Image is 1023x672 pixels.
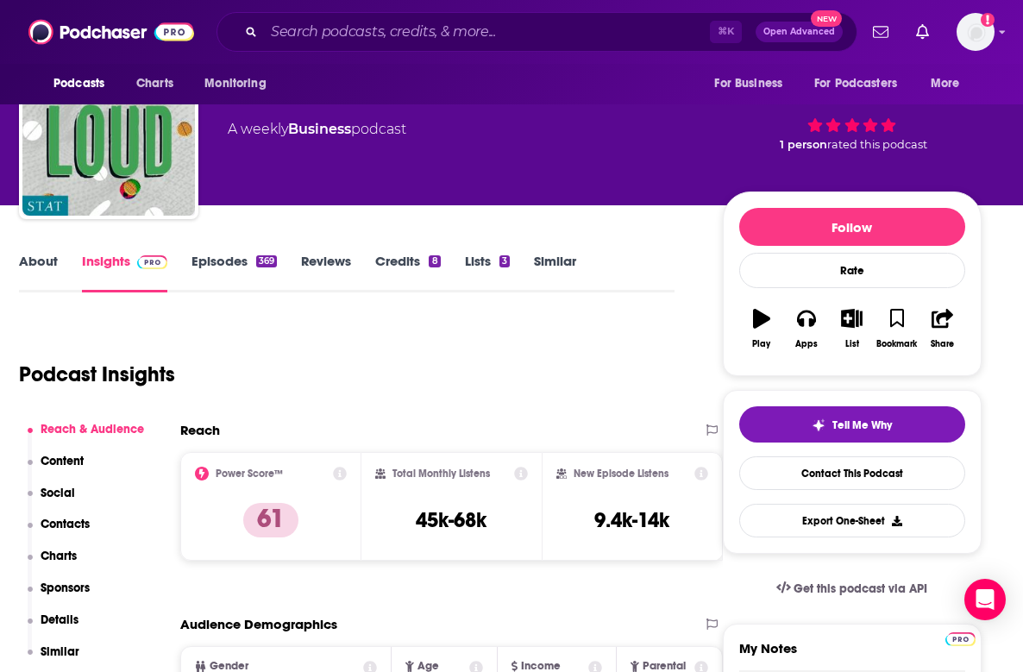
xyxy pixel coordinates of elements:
a: About [19,253,58,292]
button: Apps [784,298,829,360]
img: The Readout Loud [22,43,195,216]
button: open menu [192,67,288,100]
a: InsightsPodchaser Pro [82,253,167,292]
div: Apps [795,339,818,349]
p: 61 [243,503,298,537]
a: Episodes369 [191,253,277,292]
button: Bookmark [875,298,919,360]
button: Share [919,298,964,360]
button: Charts [28,549,78,581]
button: open menu [702,67,804,100]
h2: Total Monthly Listens [392,468,490,480]
h2: New Episode Listens [574,468,668,480]
a: Business [288,121,351,137]
span: Gender [210,661,248,672]
button: open menu [803,67,922,100]
button: open menu [919,67,982,100]
button: open menu [41,67,127,100]
h1: Podcast Insights [19,361,175,387]
span: For Podcasters [814,72,897,96]
a: Credits8 [375,253,440,292]
svg: Email not verified [981,13,995,27]
a: Show notifications dropdown [866,17,895,47]
h3: 9.4k-14k [594,507,669,533]
img: Podchaser Pro [945,632,976,646]
h3: 45k-68k [416,507,486,533]
span: Income [521,661,561,672]
a: Show notifications dropdown [909,17,936,47]
span: Age [417,661,439,672]
span: New [811,10,842,27]
h2: Power Score™ [216,468,283,480]
p: Details [41,612,78,627]
span: Monitoring [204,72,266,96]
input: Search podcasts, credits, & more... [264,18,710,46]
a: Charts [125,67,184,100]
div: Play [752,339,770,349]
div: 8 [429,255,440,267]
div: Share [931,339,954,349]
p: Similar [41,644,79,659]
button: Social [28,486,76,518]
img: User Profile [957,13,995,51]
div: List [845,339,859,349]
a: Get this podcast via API [763,568,942,610]
span: Charts [136,72,173,96]
span: 1 person [780,138,827,151]
img: Podchaser Pro [137,255,167,269]
img: Podchaser - Follow, Share and Rate Podcasts [28,16,194,48]
button: Contacts [28,517,91,549]
p: Social [41,486,75,500]
button: List [829,298,874,360]
div: 61 1 personrated this podcast [723,55,982,162]
p: Sponsors [41,581,90,595]
div: Bookmark [876,339,917,349]
div: Search podcasts, credits, & more... [217,12,857,52]
span: More [931,72,960,96]
p: Charts [41,549,77,563]
span: Podcasts [53,72,104,96]
span: For Business [714,72,782,96]
span: ⌘ K [710,21,742,43]
h2: Reach [180,422,220,438]
button: Reach & Audience [28,422,145,454]
a: Contact This Podcast [739,456,965,490]
button: Follow [739,208,965,246]
button: Details [28,612,79,644]
button: Export One-Sheet [739,504,965,537]
span: rated this podcast [827,138,927,151]
div: 3 [499,255,510,267]
p: Reach & Audience [41,422,144,436]
button: Sponsors [28,581,91,612]
span: Tell Me Why [832,418,892,432]
a: Lists3 [465,253,510,292]
p: Content [41,454,84,468]
a: Reviews [301,253,351,292]
div: Rate [739,253,965,288]
p: Contacts [41,517,90,531]
button: Open AdvancedNew [756,22,843,42]
button: Content [28,454,85,486]
span: Get this podcast via API [794,581,927,596]
button: Play [739,298,784,360]
a: Similar [534,253,576,292]
div: 369 [256,255,277,267]
img: tell me why sparkle [812,418,825,432]
label: My Notes [739,640,965,670]
a: Pro website [945,630,976,646]
h2: Audience Demographics [180,616,337,632]
button: Show profile menu [957,13,995,51]
div: Open Intercom Messenger [964,579,1006,620]
div: A weekly podcast [228,119,406,140]
span: Open Advanced [763,28,835,36]
span: Logged in as jbarbour [957,13,995,51]
button: tell me why sparkleTell Me Why [739,406,965,443]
